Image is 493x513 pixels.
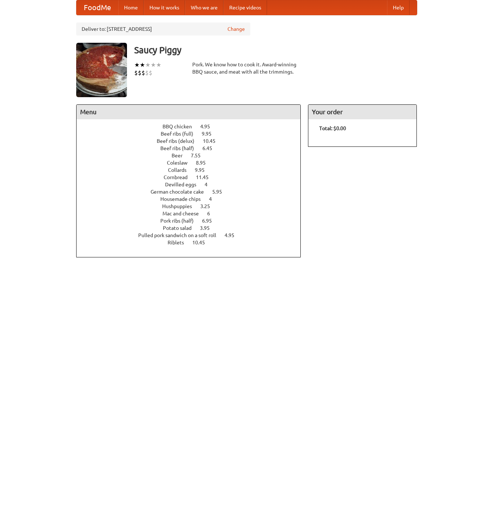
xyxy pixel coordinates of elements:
[163,225,223,231] a: Potato salad 3.95
[185,0,223,15] a: Who we are
[157,138,202,144] span: Beef ribs (delux)
[308,105,416,119] h4: Your order
[157,138,229,144] a: Beef ribs (delux) 10.45
[151,61,156,69] li: ★
[138,69,141,77] li: $
[160,196,225,202] a: Housemade chips 4
[192,61,301,75] div: Pork. We know how to cook it. Award-winning BBQ sauce, and meat with all the trimmings.
[196,160,213,166] span: 8.95
[144,0,185,15] a: How it works
[163,211,206,216] span: Mac and cheese
[138,232,223,238] span: Pulled pork sandwich on a soft roll
[212,189,229,195] span: 5.95
[196,174,216,180] span: 11.45
[200,225,217,231] span: 3.95
[160,196,208,202] span: Housemade chips
[319,125,346,131] b: Total: $0.00
[205,182,215,187] span: 4
[164,174,222,180] a: Cornbread 11.45
[168,240,191,245] span: Riblets
[134,61,140,69] li: ★
[118,0,144,15] a: Home
[160,145,226,151] a: Beef ribs (half) 6.45
[168,167,218,173] a: Collards 9.95
[162,203,223,209] a: Hushpuppies 3.25
[134,43,417,57] h3: Saucy Piggy
[168,167,194,173] span: Collards
[202,145,219,151] span: 6.45
[192,240,212,245] span: 10.45
[162,203,199,209] span: Hushpuppies
[165,182,204,187] span: Devilled eggs
[227,25,245,33] a: Change
[195,167,212,173] span: 9.95
[207,211,217,216] span: 6
[76,43,127,97] img: angular.jpg
[77,0,118,15] a: FoodMe
[225,232,242,238] span: 4.95
[134,69,138,77] li: $
[141,69,145,77] li: $
[77,105,301,119] h4: Menu
[160,218,201,224] span: Pork ribs (half)
[138,232,248,238] a: Pulled pork sandwich on a soft roll 4.95
[172,153,190,158] span: Beer
[172,153,214,158] a: Beer 7.55
[209,196,219,202] span: 4
[160,145,201,151] span: Beef ribs (half)
[76,22,250,36] div: Deliver to: [STREET_ADDRESS]
[200,124,217,129] span: 4.95
[161,131,201,137] span: Beef ribs (full)
[160,218,225,224] a: Pork ribs (half) 6.95
[387,0,410,15] a: Help
[223,0,267,15] a: Recipe videos
[145,69,149,77] li: $
[145,61,151,69] li: ★
[163,124,199,129] span: BBQ chicken
[151,189,235,195] a: German chocolate cake 5.95
[140,61,145,69] li: ★
[167,160,219,166] a: Coleslaw 8.95
[202,131,219,137] span: 9.95
[165,182,221,187] a: Devilled eggs 4
[163,211,223,216] a: Mac and cheese 6
[163,225,199,231] span: Potato salad
[203,138,223,144] span: 10.45
[161,131,225,137] a: Beef ribs (full) 9.95
[163,124,223,129] a: BBQ chicken 4.95
[149,69,152,77] li: $
[167,160,195,166] span: Coleslaw
[156,61,161,69] li: ★
[200,203,217,209] span: 3.25
[151,189,211,195] span: German chocolate cake
[168,240,218,245] a: Riblets 10.45
[202,218,219,224] span: 6.95
[164,174,195,180] span: Cornbread
[191,153,208,158] span: 7.55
